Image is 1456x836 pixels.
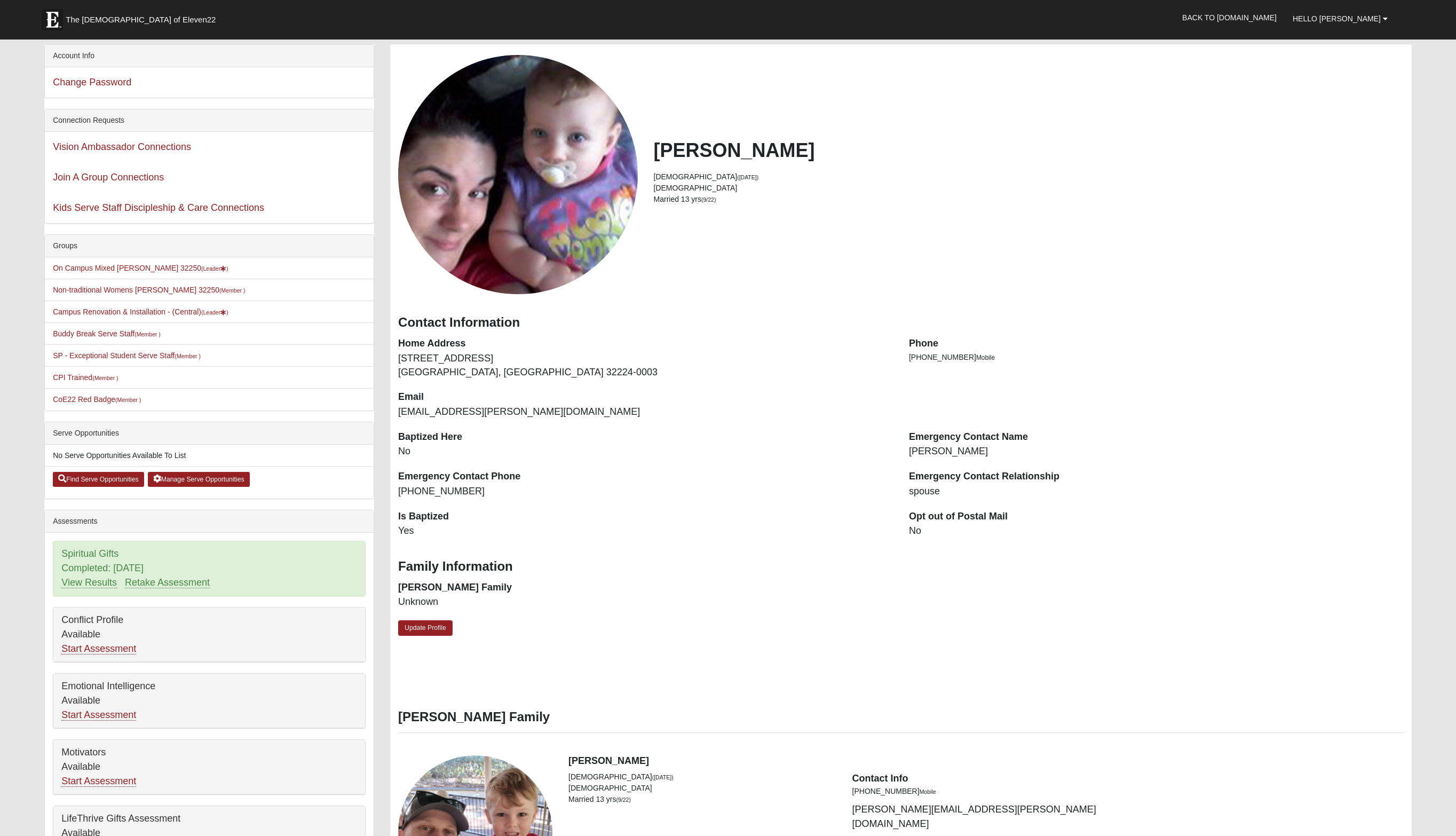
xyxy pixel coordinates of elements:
li: [DEMOGRAPHIC_DATA] [568,783,836,794]
a: Hello [PERSON_NAME] [1285,5,1396,32]
li: [PHONE_NUMBER] [852,786,1120,797]
small: (Member ) [219,287,245,294]
a: View Results [61,577,117,588]
li: [PHONE_NUMBER] [909,352,1404,363]
small: ([DATE]) [652,774,674,780]
dd: [PHONE_NUMBER] [398,485,893,499]
dt: Emergency Contact Name [909,430,1404,444]
small: (Member ) [115,397,141,403]
img: Eleven22 logo [42,9,63,30]
span: Mobile [976,354,995,361]
li: [DEMOGRAPHIC_DATA] [654,183,1404,194]
li: Married 13 yrs [568,794,836,805]
h3: [PERSON_NAME] Family [398,709,1404,725]
small: (Leader ) [201,265,228,272]
dt: Email [398,390,893,404]
a: Kids Serve Staff Discipleship & Care Connections [53,202,264,213]
h3: Family Information [398,559,1404,574]
h3: Contact Information [398,315,1404,330]
a: CPI Trained(Member ) [53,373,118,382]
a: Retake Assessment [125,577,210,588]
dd: Yes [398,524,893,538]
dd: No [909,524,1404,538]
strong: Contact Info [852,773,908,784]
div: Emotional Intelligence Available [53,674,365,728]
li: [DEMOGRAPHIC_DATA] [654,171,1404,183]
small: (Leader ) [201,309,228,316]
small: (9/22) [701,196,716,203]
a: Campus Renovation & Installation - (Central)(Leader) [53,307,228,316]
small: (Member ) [92,375,118,381]
a: SP - Exceptional Student Serve Staff(Member ) [53,351,201,360]
dd: No [398,445,893,459]
small: ([DATE]) [737,174,758,180]
h4: [PERSON_NAME] [568,755,1404,767]
div: Conflict Profile Available [53,608,365,662]
a: Update Profile [398,620,453,636]
span: The [DEMOGRAPHIC_DATA] of Eleven22 [66,14,216,25]
dt: [PERSON_NAME] Family [398,581,893,595]
small: (Member ) [134,331,160,337]
div: Assessments [45,510,374,533]
div: Account Info [45,45,374,67]
div: Spiritual Gifts Completed: [DATE] [53,541,365,596]
a: Back to [DOMAIN_NAME] [1174,4,1285,31]
li: No Serve Opportunities Available To List [45,445,374,467]
a: CoE22 Red Badge(Member ) [53,395,141,404]
li: Married 13 yrs [654,194,1404,205]
dd: [STREET_ADDRESS] [GEOGRAPHIC_DATA], [GEOGRAPHIC_DATA] 32224-0003 [398,352,893,379]
dt: Phone [909,337,1404,351]
dt: Opt out of Postal Mail [909,510,1404,524]
a: Change Password [53,77,131,88]
a: Buddy Break Serve Staff(Member ) [53,329,160,338]
small: Mobile [920,788,936,795]
small: (Member ) [175,353,201,359]
div: [PERSON_NAME][EMAIL_ADDRESS][PERSON_NAME][DOMAIN_NAME] [844,771,1128,831]
dd: [PERSON_NAME] [909,445,1404,459]
dt: Emergency Contact Relationship [909,470,1404,484]
dt: Baptized Here [398,430,893,444]
div: Connection Requests [45,109,374,132]
a: Start Assessment [61,643,136,654]
a: View Fullsize Photo [398,55,637,294]
a: Start Assessment [61,709,136,721]
a: On Campus Mixed [PERSON_NAME] 32250(Leader) [53,264,228,272]
a: Join A Group Connections [53,172,164,183]
dt: Home Address [398,337,893,351]
li: [DEMOGRAPHIC_DATA] [568,771,836,783]
a: Non-traditional Womens [PERSON_NAME] 32250(Member ) [53,286,245,294]
dt: Is Baptized [398,510,893,524]
a: The [DEMOGRAPHIC_DATA] of Eleven22 [36,4,250,30]
a: Start Assessment [61,776,136,787]
a: Vision Ambassador Connections [53,141,191,152]
span: Hello [PERSON_NAME] [1293,14,1381,23]
div: Motivators Available [53,740,365,794]
a: Manage Serve Opportunities [148,472,250,487]
a: Find Serve Opportunities [53,472,144,487]
dd: Unknown [398,595,893,609]
small: (9/22) [616,796,631,803]
h2: [PERSON_NAME] [654,139,1404,162]
dd: spouse [909,485,1404,499]
dd: [EMAIL_ADDRESS][PERSON_NAME][DOMAIN_NAME] [398,405,893,419]
dt: Emergency Contact Phone [398,470,893,484]
div: Serve Opportunities [45,422,374,445]
div: Groups [45,235,374,257]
